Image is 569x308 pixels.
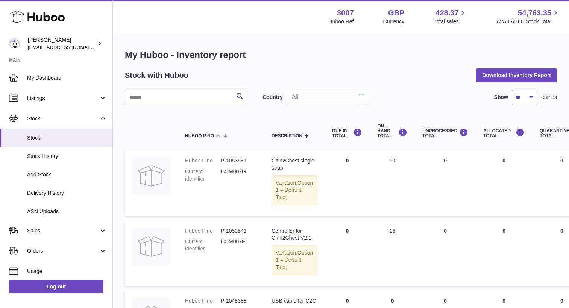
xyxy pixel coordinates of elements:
dd: COM007F [221,238,256,252]
dd: P-1048388 [221,297,256,305]
span: Option 1 = Default Title; [276,180,313,200]
strong: 3007 [337,8,354,18]
span: Stock History [27,153,107,160]
span: ASN Uploads [27,208,107,215]
a: 54,763.35 AVAILABLE Stock Total [496,8,560,25]
label: Show [494,94,508,101]
dd: COM007G [221,168,256,182]
span: 54,763.35 [518,8,551,18]
td: 10 [370,150,415,216]
span: Add Stock [27,171,107,178]
span: Stock [27,134,107,141]
span: Option 1 = Default Title; [276,250,313,270]
td: 0 [325,220,370,286]
div: Huboo Ref [329,18,354,25]
span: Delivery History [27,190,107,197]
dt: Current identifier [185,168,221,182]
span: [EMAIL_ADDRESS][DOMAIN_NAME] [28,44,111,50]
img: product image [132,157,170,195]
button: Download Inventory Report [476,68,557,82]
span: Listings [27,95,99,102]
td: 0 [415,150,476,216]
td: 0 [415,220,476,286]
div: [PERSON_NAME] [28,36,96,51]
img: product image [132,228,170,265]
div: ON HAND Total [377,124,407,139]
span: Stock [27,115,99,122]
div: ALLOCATED Total [483,128,525,138]
div: Variation: [272,245,317,275]
div: UNPROCESSED Total [422,128,468,138]
span: AVAILABLE Stock Total [496,18,560,25]
span: Description [272,134,302,138]
span: My Dashboard [27,74,107,82]
div: DUE IN TOTAL [332,128,362,138]
span: Total sales [434,18,467,25]
strong: GBP [388,8,404,18]
span: Orders [27,247,99,255]
dd: P-1053581 [221,157,256,164]
img: bevmay@maysama.com [9,38,20,49]
td: 0 [476,220,532,286]
dt: Huboo P no [185,157,221,164]
span: Huboo P no [185,134,214,138]
div: Variation: [272,175,317,205]
a: Log out [9,280,103,293]
dt: Huboo P no [185,228,221,235]
dd: P-1053541 [221,228,256,235]
td: 0 [325,150,370,216]
div: Currency [383,18,405,25]
h1: My Huboo - Inventory report [125,49,557,61]
span: 0 [560,228,563,234]
label: Country [262,94,283,101]
dt: Current identifier [185,238,221,252]
span: Sales [27,227,99,234]
td: 15 [370,220,415,286]
div: Chin2Chest single strap [272,157,317,171]
div: USB cable for C2C [272,297,317,305]
dt: Huboo P no [185,297,221,305]
span: 0 [560,158,563,164]
td: 0 [476,150,532,216]
h2: Stock with Huboo [125,70,188,80]
span: 428.37 [435,8,458,18]
span: entries [541,94,557,101]
span: Usage [27,268,107,275]
span: 0 [560,298,563,304]
a: 428.37 Total sales [434,8,467,25]
div: Controller for Chin2Chest V2.1 [272,228,317,242]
